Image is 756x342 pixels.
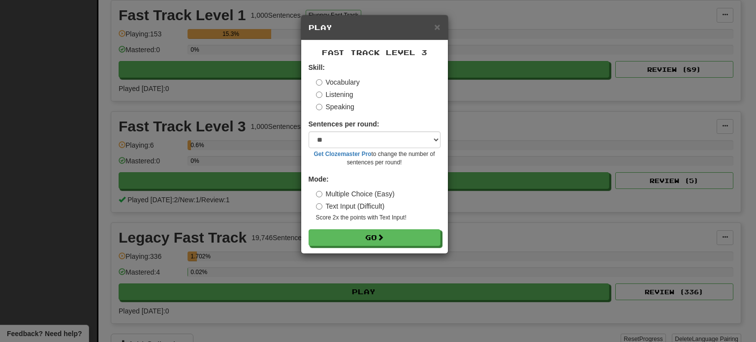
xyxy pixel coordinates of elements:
label: Text Input (Difficult) [316,201,385,211]
button: Go [309,229,441,246]
input: Multiple Choice (Easy) [316,191,322,197]
small: to change the number of sentences per round! [309,150,441,167]
h5: Play [309,23,441,32]
label: Sentences per round: [309,119,379,129]
a: Get Clozemaster Pro [314,151,372,157]
label: Multiple Choice (Easy) [316,189,395,199]
label: Listening [316,90,353,99]
small: Score 2x the points with Text Input ! [316,214,441,222]
label: Speaking [316,102,354,112]
input: Listening [316,92,322,98]
strong: Mode: [309,175,329,183]
label: Vocabulary [316,77,360,87]
span: × [434,21,440,32]
input: Vocabulary [316,79,322,86]
input: Speaking [316,104,322,110]
input: Text Input (Difficult) [316,203,322,210]
strong: Skill: [309,63,325,71]
button: Close [434,22,440,32]
span: Fast Track Level 3 [322,48,427,57]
